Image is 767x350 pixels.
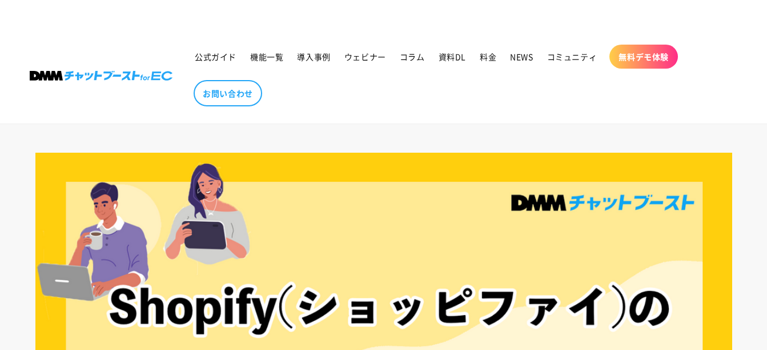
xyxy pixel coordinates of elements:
span: 料金 [480,51,496,62]
a: 無料デモ体験 [609,45,678,69]
a: NEWS [503,45,540,69]
a: 機能一覧 [243,45,290,69]
a: 公式ガイド [188,45,243,69]
span: 無料デモ体験 [619,51,669,62]
a: コミュニティ [540,45,604,69]
span: ウェビナー [344,51,386,62]
a: お問い合わせ [194,80,262,106]
img: 株式会社DMM Boost [30,71,172,81]
span: コミュニティ [547,51,597,62]
span: お問い合わせ [203,88,253,98]
a: ウェビナー [338,45,393,69]
span: 機能一覧 [250,51,283,62]
span: コラム [400,51,425,62]
a: 導入事例 [290,45,337,69]
span: 導入事例 [297,51,330,62]
a: 料金 [473,45,503,69]
span: 公式ガイド [195,51,236,62]
a: 資料DL [432,45,473,69]
span: NEWS [510,51,533,62]
span: 資料DL [439,51,466,62]
a: コラム [393,45,432,69]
